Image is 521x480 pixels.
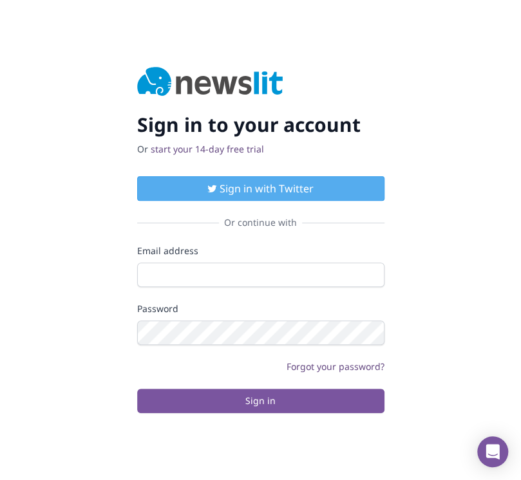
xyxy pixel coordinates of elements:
[137,113,384,136] h2: Sign in to your account
[137,176,384,201] button: Sign in with Twitter
[219,216,302,229] span: Or continue with
[137,302,384,315] label: Password
[287,360,384,373] a: Forgot your password?
[137,245,384,257] label: Email address
[477,436,508,467] div: Open Intercom Messenger
[151,143,264,155] a: start your 14-day free trial
[137,67,283,98] img: Newslit
[137,143,384,156] p: Or
[137,389,384,413] button: Sign in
